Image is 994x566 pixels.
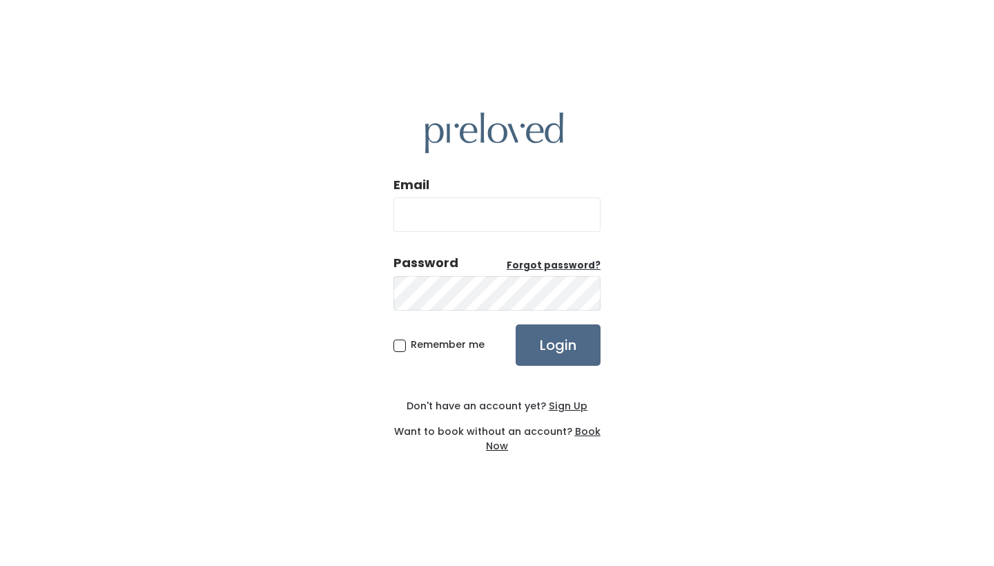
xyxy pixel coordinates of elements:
[486,424,601,453] a: Book Now
[393,254,458,272] div: Password
[546,399,587,413] a: Sign Up
[411,338,485,351] span: Remember me
[507,259,601,273] a: Forgot password?
[549,399,587,413] u: Sign Up
[425,113,563,153] img: preloved logo
[393,176,429,194] label: Email
[516,324,601,366] input: Login
[393,413,601,453] div: Want to book without an account?
[507,259,601,272] u: Forgot password?
[393,399,601,413] div: Don't have an account yet?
